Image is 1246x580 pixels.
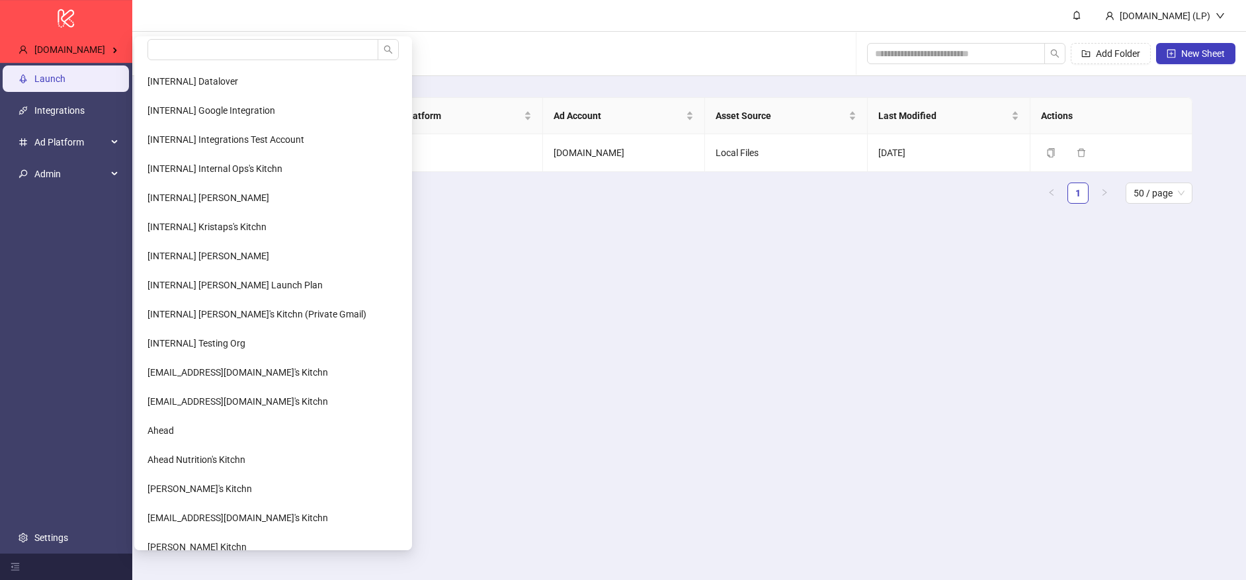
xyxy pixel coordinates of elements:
[1101,188,1108,196] span: right
[878,108,1009,123] span: Last Modified
[11,562,20,571] span: menu-fold
[384,45,393,54] span: search
[34,73,65,84] a: Launch
[1041,183,1062,204] li: Previous Page
[1041,183,1062,204] button: left
[147,513,328,523] span: [EMAIL_ADDRESS][DOMAIN_NAME]'s Kitchn
[716,108,846,123] span: Asset Source
[1068,183,1088,203] a: 1
[34,44,105,55] span: [DOMAIN_NAME]
[1167,49,1176,58] span: plus-square
[34,161,107,187] span: Admin
[868,98,1030,134] th: Last Modified
[34,532,68,543] a: Settings
[147,192,269,203] span: [INTERNAL] [PERSON_NAME]
[1050,49,1059,58] span: search
[147,280,323,290] span: [INTERNAL] [PERSON_NAME] Launch Plan
[147,396,328,407] span: [EMAIL_ADDRESS][DOMAIN_NAME]'s Kitchn
[391,108,521,123] span: Ad Platform
[1048,188,1056,196] span: left
[1114,9,1216,23] div: [DOMAIN_NAME] (LP)
[147,542,247,552] span: [PERSON_NAME] Kitchn
[147,251,269,261] span: [INTERNAL] [PERSON_NAME]
[1105,11,1114,21] span: user
[147,105,275,116] span: [INTERNAL] Google Integration
[19,169,28,179] span: key
[147,483,252,494] span: [PERSON_NAME]'s Kitchn
[1216,11,1225,21] span: down
[1030,98,1193,134] th: Actions
[1071,43,1151,64] button: Add Folder
[1077,148,1086,157] span: delete
[1072,11,1081,20] span: bell
[34,129,107,155] span: Ad Platform
[147,163,282,174] span: [INTERNAL] Internal Ops's Kitchn
[1126,183,1192,204] div: Page Size
[380,98,543,134] th: Ad Platform
[1096,48,1140,59] span: Add Folder
[19,45,28,54] span: user
[1081,49,1091,58] span: folder-add
[868,134,1030,172] td: [DATE]
[147,309,366,319] span: [INTERNAL] [PERSON_NAME]'s Kitchn (Private Gmail)
[147,134,304,145] span: [INTERNAL] Integrations Test Account
[147,454,245,465] span: Ahead Nutrition's Kitchn
[1134,183,1184,203] span: 50 / page
[554,108,684,123] span: Ad Account
[1181,48,1225,59] span: New Sheet
[1046,148,1056,157] span: copy
[1156,43,1235,64] button: New Sheet
[543,98,706,134] th: Ad Account
[543,134,706,172] td: [DOMAIN_NAME]
[147,425,174,436] span: Ahead
[1067,183,1089,204] li: 1
[705,134,868,172] td: Local Files
[380,134,543,172] td: Meta
[147,76,238,87] span: [INTERNAL] Datalover
[34,105,85,116] a: Integrations
[1094,183,1115,204] li: Next Page
[147,222,267,232] span: [INTERNAL] Kristaps's Kitchn
[1094,183,1115,204] button: right
[147,367,328,378] span: [EMAIL_ADDRESS][DOMAIN_NAME]'s Kitchn
[147,338,245,349] span: [INTERNAL] Testing Org
[705,98,868,134] th: Asset Source
[19,138,28,147] span: number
